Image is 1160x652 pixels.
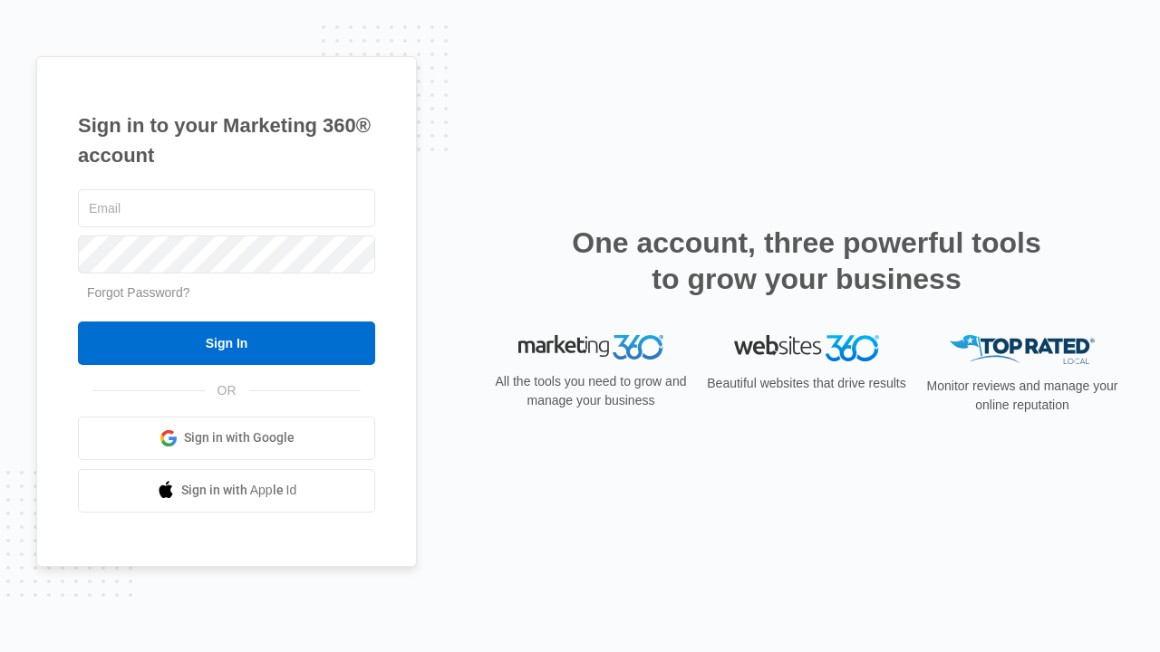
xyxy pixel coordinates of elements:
[181,481,297,500] span: Sign in with Apple Id
[734,335,879,361] img: Websites 360
[78,189,375,227] input: Email
[78,417,375,460] a: Sign in with Google
[518,335,663,360] img: Marketing 360
[205,381,249,400] span: OR
[705,374,908,393] p: Beautiful websites that drive results
[489,372,692,410] p: All the tools you need to grow and manage your business
[566,225,1047,297] h2: One account, three powerful tools to grow your business
[78,321,375,365] input: Sign In
[921,377,1124,415] p: Monitor reviews and manage your online reputation
[87,285,190,300] a: Forgot Password?
[184,428,295,447] span: Sign in with Google
[950,335,1095,365] img: Top Rated Local
[78,469,375,513] a: Sign in with Apple Id
[78,110,375,170] h1: Sign in to your Marketing 360® account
